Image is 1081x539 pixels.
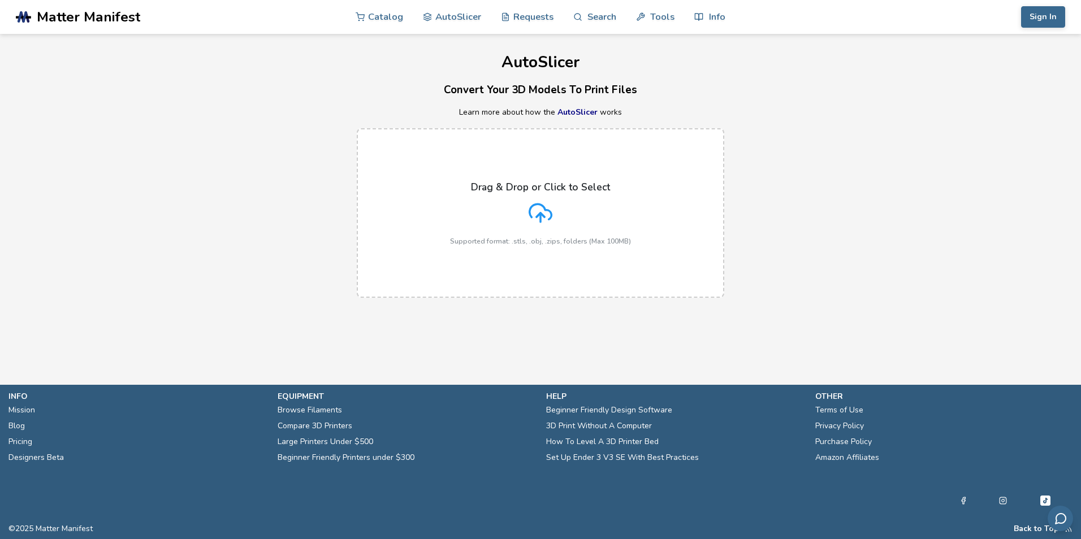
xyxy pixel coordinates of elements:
[815,450,879,466] a: Amazon Affiliates
[999,494,1007,507] a: Instagram
[1039,494,1052,507] a: Tiktok
[546,450,699,466] a: Set Up Ender 3 V3 SE With Best Practices
[278,402,342,418] a: Browse Filaments
[546,402,672,418] a: Beginner Friendly Design Software
[815,402,863,418] a: Terms of Use
[8,418,25,434] a: Blog
[815,434,872,450] a: Purchase Policy
[1065,524,1073,533] a: RSS Feed
[8,434,32,450] a: Pricing
[278,450,414,466] a: Beginner Friendly Printers under $300
[1021,6,1065,28] button: Sign In
[37,9,140,25] span: Matter Manifest
[815,390,1073,402] p: other
[546,434,659,450] a: How To Level A 3D Printer Bed
[1048,506,1073,531] button: Send feedback via email
[815,418,864,434] a: Privacy Policy
[8,450,64,466] a: Designers Beta
[1014,524,1059,533] button: Back to Top
[278,418,352,434] a: Compare 3D Printers
[8,390,266,402] p: info
[557,107,598,118] a: AutoSlicer
[450,237,631,245] p: Supported format: .stls, .obj, .zips, folders (Max 100MB)
[546,390,804,402] p: help
[471,181,610,193] p: Drag & Drop or Click to Select
[278,434,373,450] a: Large Printers Under $500
[546,418,652,434] a: 3D Print Without A Computer
[278,390,535,402] p: equipment
[8,524,93,533] span: © 2025 Matter Manifest
[959,494,967,507] a: Facebook
[8,402,35,418] a: Mission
